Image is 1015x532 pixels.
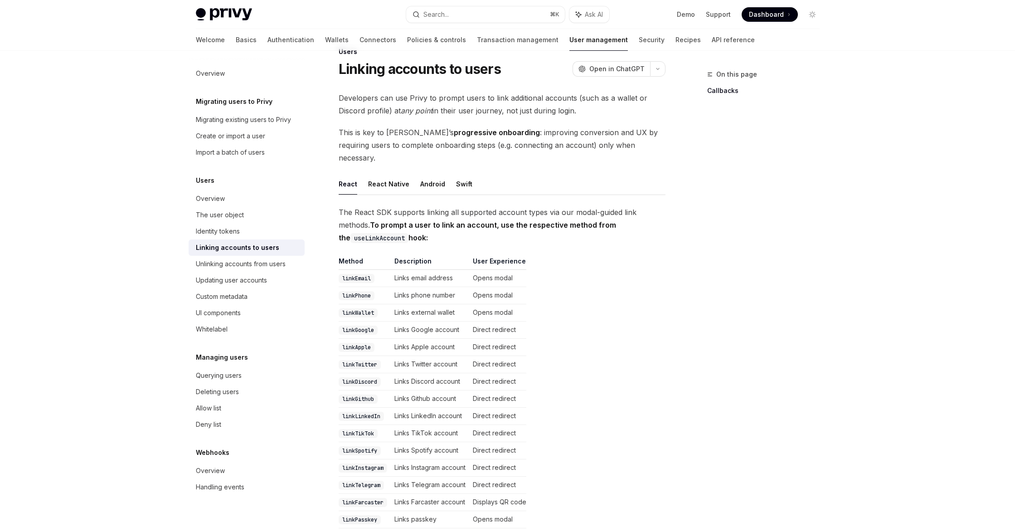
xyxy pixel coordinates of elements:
[189,479,305,495] a: Handling events
[196,465,225,476] div: Overview
[805,7,820,22] button: Toggle dark mode
[469,270,526,287] td: Opens modal
[391,257,469,270] th: Description
[189,207,305,223] a: The user object
[359,29,396,51] a: Connectors
[469,390,526,408] td: Direct redirect
[196,447,229,458] h5: Webhooks
[189,256,305,272] a: Unlinking accounts from users
[675,29,701,51] a: Recipes
[339,47,665,56] div: Users
[339,173,357,195] button: React
[456,173,472,195] button: Swift
[569,6,609,23] button: Ask AI
[401,106,432,115] em: any point
[189,190,305,207] a: Overview
[569,29,628,51] a: User management
[189,384,305,400] a: Deleting users
[391,477,469,494] td: Links Telegram account
[339,412,384,421] code: linkLinkedIn
[196,29,225,51] a: Welcome
[196,114,291,125] div: Migrating existing users to Privy
[189,112,305,128] a: Migrating existing users to Privy
[339,377,381,386] code: linkDiscord
[189,65,305,82] a: Overview
[339,257,391,270] th: Method
[325,29,349,51] a: Wallets
[189,416,305,433] a: Deny list
[339,446,381,455] code: linkSpotify
[420,173,445,195] button: Android
[189,239,305,256] a: Linking accounts to users
[469,425,526,442] td: Direct redirect
[469,257,526,270] th: User Experience
[189,321,305,337] a: Whitelabel
[712,29,755,51] a: API reference
[236,29,257,51] a: Basics
[196,324,228,335] div: Whitelabel
[469,373,526,390] td: Direct redirect
[339,92,665,117] span: Developers can use Privy to prompt users to link additional accounts (such as a wallet or Discord...
[339,274,374,283] code: linkEmail
[391,322,469,339] td: Links Google account
[196,419,221,430] div: Deny list
[196,275,267,286] div: Updating user accounts
[339,326,378,335] code: linkGoogle
[585,10,603,19] span: Ask AI
[391,425,469,442] td: Links TikTok account
[716,69,757,80] span: On this page
[196,352,248,363] h5: Managing users
[196,193,225,204] div: Overview
[391,356,469,373] td: Links Twitter account
[189,367,305,384] a: Querying users
[267,29,314,51] a: Authentication
[196,482,244,493] div: Handling events
[196,8,252,21] img: light logo
[391,270,469,287] td: Links email address
[469,477,526,494] td: Direct redirect
[391,339,469,356] td: Links Apple account
[391,304,469,322] td: Links external wallet
[189,305,305,321] a: UI components
[469,442,526,459] td: Direct redirect
[339,291,374,300] code: linkPhone
[454,128,540,137] strong: progressive onboarding
[706,10,731,19] a: Support
[469,339,526,356] td: Direct redirect
[639,29,665,51] a: Security
[189,463,305,479] a: Overview
[391,494,469,511] td: Links Farcaster account
[339,481,384,490] code: linkTelegram
[339,515,381,524] code: linkPasskey
[339,360,381,369] code: linkTwitter
[677,10,695,19] a: Demo
[339,61,501,77] h1: Linking accounts to users
[469,408,526,425] td: Direct redirect
[339,308,378,317] code: linkWallet
[196,175,214,186] h5: Users
[189,144,305,161] a: Import a batch of users
[339,429,378,438] code: linkTikTok
[196,307,241,318] div: UI components
[391,390,469,408] td: Links Github account
[189,128,305,144] a: Create or import a user
[391,373,469,390] td: Links Discord account
[339,464,387,473] code: linkInstagram
[550,11,559,18] span: ⌘ K
[339,126,665,164] span: This is key to [PERSON_NAME]’s : improving conversion and UX by requiring users to complete onboa...
[196,386,239,397] div: Deleting users
[391,408,469,425] td: Links LinkedIn account
[196,370,242,381] div: Querying users
[196,131,265,142] div: Create or import a user
[189,272,305,288] a: Updating user accounts
[406,6,565,23] button: Search...⌘K
[469,511,526,528] td: Opens modal
[469,356,526,373] td: Direct redirect
[339,206,665,244] span: The React SDK supports linking all supported account types via our modal-guided link methods.
[339,498,387,507] code: linkFarcaster
[407,29,466,51] a: Policies & controls
[573,61,650,77] button: Open in ChatGPT
[196,226,240,237] div: Identity tokens
[391,442,469,459] td: Links Spotify account
[189,288,305,305] a: Custom metadata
